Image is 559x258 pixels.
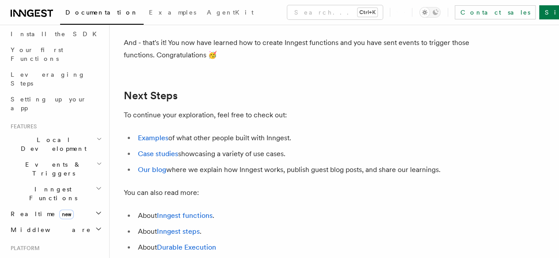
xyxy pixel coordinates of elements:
a: Durable Execution [157,243,216,251]
span: Install the SDK [11,30,102,37]
span: Middleware [7,225,91,234]
a: Install the SDK [7,26,104,42]
li: About [135,241,477,254]
button: Toggle dark mode [419,7,441,18]
a: AgentKit [202,3,259,24]
span: Platform [7,245,40,252]
button: Inngest Functions [7,181,104,206]
li: where we explain how Inngest works, publish guest blog posts, and share our learnings. [135,164,477,176]
kbd: Ctrl+K [357,8,377,17]
button: Middleware [7,222,104,238]
p: And - that's it! You now have learned how to create Inngest functions and you have sent events to... [124,37,477,61]
span: Setting up your app [11,96,87,112]
span: Local Development [7,135,96,153]
a: Inngest functions [157,211,213,220]
button: Realtimenew [7,206,104,222]
a: Leveraging Steps [7,67,104,91]
a: Setting up your app [7,91,104,116]
p: You can also read more: [124,187,477,199]
a: Inngest steps [157,227,200,236]
span: AgentKit [207,9,254,16]
li: showcasing a variety of use cases. [135,148,477,160]
a: Our blog [138,165,166,174]
span: new [59,209,74,219]
button: Local Development [7,132,104,157]
a: Documentation [60,3,144,25]
span: Realtime [7,209,74,218]
a: Examples [138,134,168,142]
p: To continue your exploration, feel free to check out: [124,109,477,121]
li: About . [135,209,477,222]
span: Leveraging Steps [11,71,85,87]
span: Inngest Functions [7,185,95,202]
button: Search...Ctrl+K [287,5,383,19]
span: Documentation [65,9,138,16]
a: Examples [144,3,202,24]
li: of what other people built with Inngest. [135,132,477,144]
li: About . [135,225,477,238]
a: Case studies [138,150,178,158]
span: Examples [149,9,196,16]
span: Events & Triggers [7,160,96,178]
button: Events & Triggers [7,157,104,181]
a: Contact sales [455,5,536,19]
span: Features [7,123,37,130]
a: Next Steps [124,90,178,102]
span: Your first Functions [11,46,63,62]
a: Your first Functions [7,42,104,67]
